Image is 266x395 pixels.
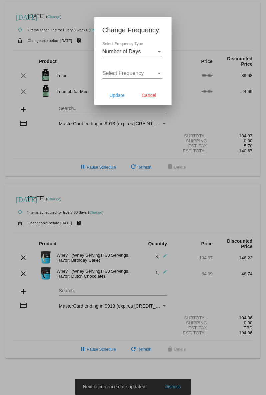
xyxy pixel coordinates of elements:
span: Update [109,93,124,98]
button: Update [102,89,132,101]
span: Number of Days [102,49,141,54]
mat-select: Select Frequency [102,70,162,76]
h1: Change Frequency [102,25,164,35]
span: Cancel [142,93,156,98]
span: Select Frequency [102,70,144,76]
button: Cancel [134,89,164,101]
mat-select: Select Frequency Type [102,49,162,55]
